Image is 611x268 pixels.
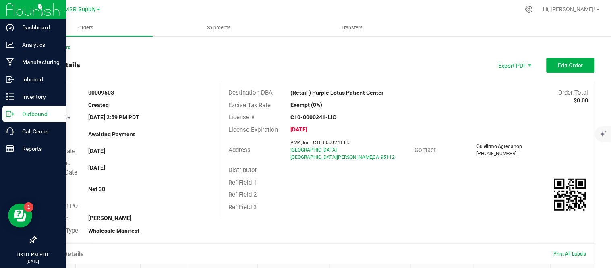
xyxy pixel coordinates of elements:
[6,23,14,31] inline-svg: Dashboard
[381,154,395,160] span: 95112
[14,144,62,154] p: Reports
[290,140,351,145] span: VMK, Inc - C10-0000241-LIC
[228,146,251,154] span: Address
[14,92,62,102] p: Inventory
[290,89,383,96] strong: (Retail ) Purple Lotus Patient Center
[89,102,109,108] strong: Created
[547,58,595,73] button: Edit Order
[6,93,14,101] inline-svg: Inventory
[64,6,96,13] span: MSR Supply
[6,75,14,83] inline-svg: Inbound
[228,102,271,109] span: Excise Tax Rate
[14,75,62,84] p: Inbound
[330,24,374,31] span: Transfers
[228,114,255,121] span: License #
[89,89,114,96] strong: 00009503
[89,164,106,171] strong: [DATE]
[228,204,257,211] span: Ref Field 3
[554,179,586,211] img: Scan me!
[14,23,62,32] p: Dashboard
[290,147,337,153] span: [GEOGRAPHIC_DATA]
[14,109,62,119] p: Outbound
[89,227,140,234] strong: Wholesale Manifest
[6,127,14,135] inline-svg: Call Center
[286,19,419,36] a: Transfers
[6,145,14,153] inline-svg: Reports
[524,6,534,13] div: Manage settings
[574,97,588,104] strong: $0.00
[89,148,106,154] strong: [DATE]
[554,179,586,211] qrcode: 00009503
[19,19,153,36] a: Orders
[6,41,14,49] inline-svg: Analytics
[498,143,522,149] span: Agredanop
[89,114,140,120] strong: [DATE] 2:59 PM PDT
[228,126,278,133] span: License Expiration
[476,151,517,156] span: [PHONE_NUMBER]
[290,102,322,108] strong: Exempt (0%)
[559,89,588,96] span: Order Total
[14,57,62,67] p: Manufacturing
[554,251,586,257] span: Print All Labels
[4,258,62,264] p: [DATE]
[4,251,62,258] p: 03:01 PM PDT
[228,166,257,174] span: Distributor
[89,215,132,221] strong: [PERSON_NAME]
[67,24,104,31] span: Orders
[290,154,373,160] span: [GEOGRAPHIC_DATA][PERSON_NAME]
[490,58,539,73] li: Export PDF
[414,146,436,154] span: Contact
[89,131,135,137] strong: Awaiting Payment
[8,204,32,228] iframe: Resource center
[476,143,497,149] span: Guiellrmo
[373,154,379,160] span: CA
[228,89,273,96] span: Destination DBA
[14,40,62,50] p: Analytics
[290,126,307,133] strong: [DATE]
[14,127,62,136] p: Call Center
[24,202,33,212] iframe: Resource center unread badge
[89,186,106,192] strong: Net 30
[228,179,257,186] span: Ref Field 1
[228,191,257,198] span: Ref Field 2
[6,58,14,66] inline-svg: Manufacturing
[196,24,242,31] span: Shipments
[153,19,286,36] a: Shipments
[543,6,596,12] span: Hi, [PERSON_NAME]!
[290,114,336,120] strong: C10-0000241-LIC
[558,62,583,69] span: Edit Order
[6,110,14,118] inline-svg: Outbound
